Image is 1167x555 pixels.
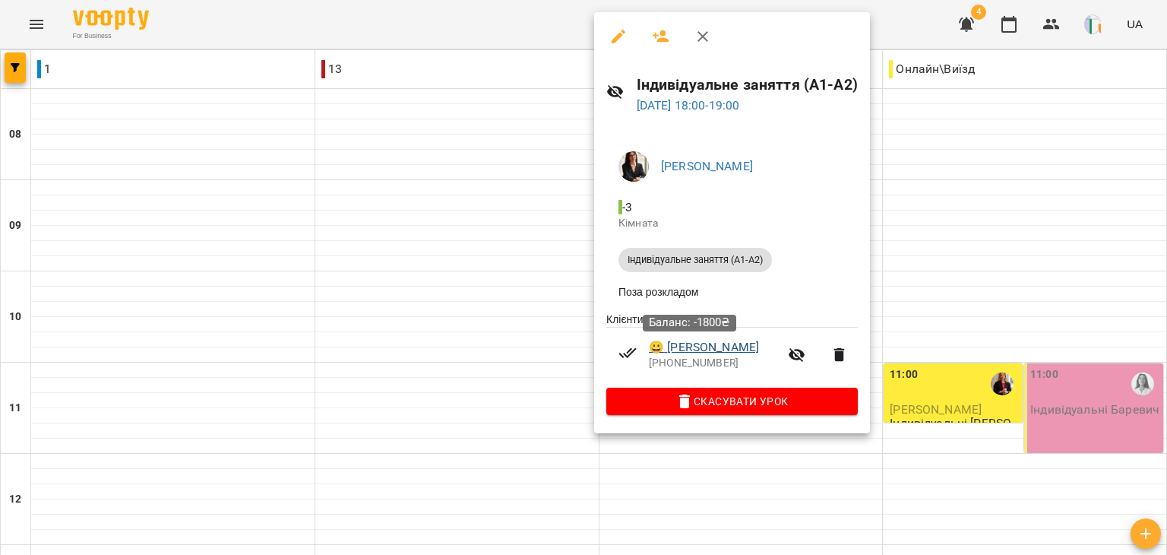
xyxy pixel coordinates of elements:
[618,392,846,411] span: Скасувати Урок
[637,73,858,97] h6: Індивідуальне заняття (А1-А2)
[618,344,637,362] svg: Візит сплачено
[606,312,858,388] ul: Клієнти
[618,200,635,214] span: - 3
[618,216,846,231] p: Кімната
[649,356,779,371] p: [PHONE_NUMBER]
[618,151,649,182] img: 767302f1b9b7018f3e7d2d8cc4739cd7.jpg
[649,316,730,329] span: Баланс: -1800₴
[606,388,858,415] button: Скасувати Урок
[618,253,772,267] span: Індивідуальне заняття (А1-А2)
[637,98,740,113] a: [DATE] 18:00-19:00
[606,278,858,306] li: Поза розкладом
[649,338,759,357] a: 😀 [PERSON_NAME]
[661,159,753,173] a: [PERSON_NAME]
